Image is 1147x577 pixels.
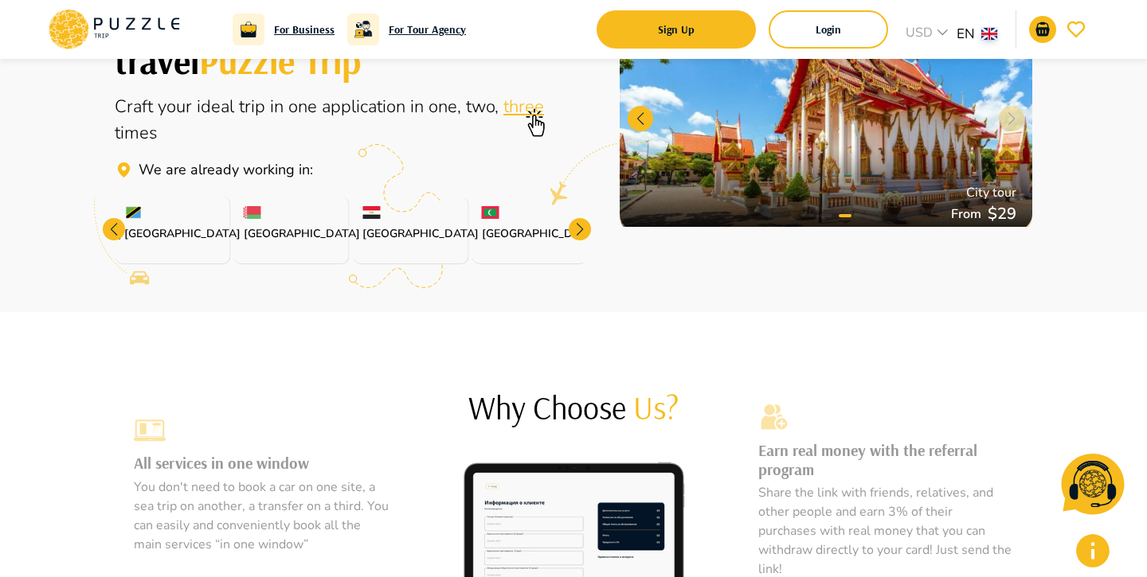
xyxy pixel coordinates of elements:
[597,10,756,49] button: signup
[389,21,466,38] a: For Tour Agency
[901,23,957,46] div: USD
[274,21,335,38] a: For Business
[322,95,410,119] span: application
[199,38,362,83] span: Puzzle Trip
[239,95,270,119] span: trip
[115,94,583,146] div: Online aggregator of travel services to travel around the world.
[244,225,339,242] p: [GEOGRAPHIC_DATA]
[115,95,158,119] span: Craft
[957,24,975,45] p: EN
[503,95,544,119] span: three
[988,202,997,226] p: $
[270,95,288,119] span: in
[758,436,1013,483] h3: Earn real money with the referral program
[362,225,458,242] p: [GEOGRAPHIC_DATA]
[115,121,158,145] span: times
[468,388,533,427] span: Why
[466,95,503,119] span: two,
[997,202,1016,226] p: 29
[429,95,466,119] span: one,
[981,28,997,40] img: lang
[966,183,1016,202] p: City tour
[951,205,988,224] p: From
[134,449,389,478] h3: All services in one window
[482,225,577,242] p: [GEOGRAPHIC_DATA]
[633,388,679,427] span: Us?
[769,10,888,49] button: login
[1063,16,1090,43] button: go-to-wishlist-submit-button
[134,478,389,554] p: You don't need to book a car on one site, a sea trip on another, a transfer on a third. You can e...
[139,159,313,181] p: Travel Service Puzzle Trip
[533,388,633,427] span: Choose
[1029,16,1056,43] button: go-to-basket-submit-button
[410,95,429,119] span: in
[158,95,197,119] span: your
[124,225,220,242] p: [GEOGRAPHIC_DATA]
[197,95,239,119] span: ideal
[288,95,322,119] span: one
